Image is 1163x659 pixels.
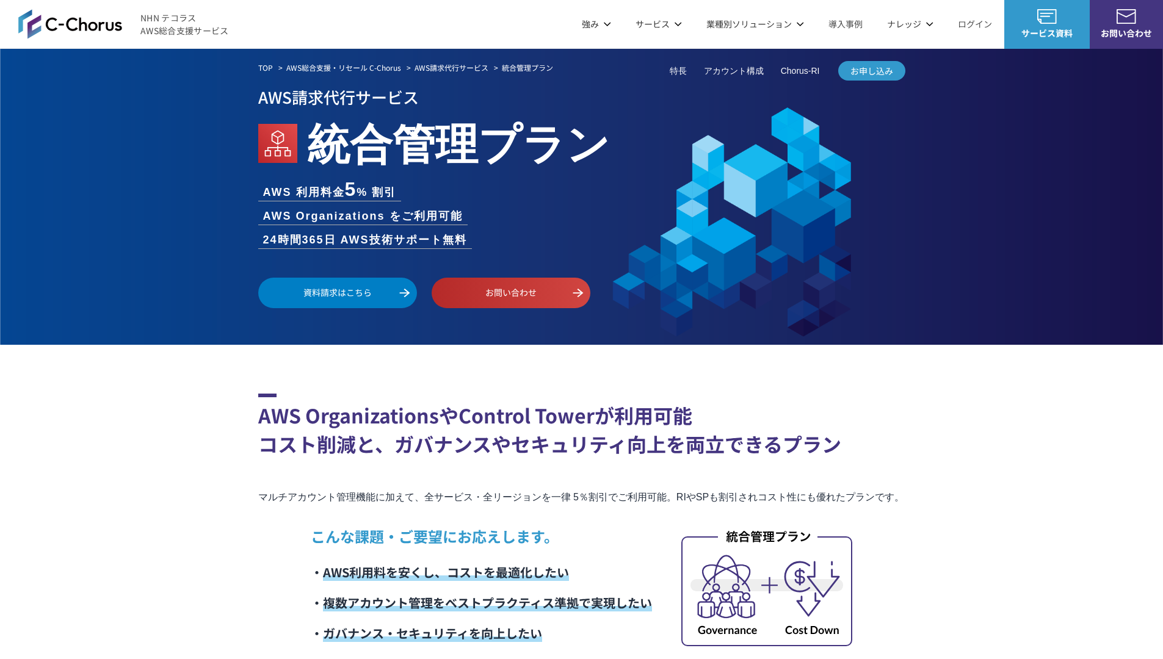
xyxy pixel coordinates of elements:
[258,489,905,506] p: マルチアカウント管理機能に加えて、全サービス・全リージョンを一律 5％割引でご利用可能。RIやSPも割引されコスト性にも優れたプランです。
[311,557,652,588] li: ・
[18,9,229,38] a: AWS総合支援サービス C-ChorusNHN テコラスAWS総合支援サービス
[704,65,764,77] a: アカウント構成
[18,9,122,38] img: AWS総合支援サービス C-Chorus
[258,84,905,110] p: AWS請求代行サービス
[828,18,863,31] a: 導入事例
[258,179,402,201] li: AWS 利用料金 % 割引
[1117,9,1136,24] img: お問い合わせ
[502,62,553,73] em: 統合管理プラン
[1090,27,1163,40] span: お問い合わせ
[670,65,687,77] a: 特長
[286,62,401,73] a: AWS総合支援・リセール C-Chorus
[307,110,610,172] em: 統合管理プラン
[311,588,652,618] li: ・
[887,18,933,31] p: ナレッジ
[258,394,905,458] h2: AWS OrganizationsやControl Towerが利用可能 コスト削減と、ガバナンスやセキュリティ向上を両立できるプラン
[323,594,652,611] span: 複数アカウント管理をベストプラクティス準拠で実現したい
[781,65,820,77] a: Chorus-RI
[838,65,905,77] span: お申し込み
[636,18,682,31] p: サービス
[582,18,611,31] p: 強み
[1004,27,1090,40] span: サービス資料
[838,61,905,81] a: お申し込み
[258,208,468,225] li: AWS Organizations をご利用可能
[681,528,852,646] img: 統合管理プラン_内容イメージ
[311,525,652,547] p: こんな課題・ご要望にお応えします。
[1037,9,1057,24] img: AWS総合支援サービス C-Chorus サービス資料
[323,563,569,581] span: AWS利用料を安くし、コストを最適化したい
[258,232,472,248] li: 24時間365日 AWS技術サポート無料
[140,12,229,37] span: NHN テコラス AWS総合支援サービス
[311,618,652,649] li: ・
[345,178,357,200] span: 5
[706,18,804,31] p: 業種別ソリューション
[415,62,488,73] a: AWS請求代行サービス
[258,278,417,308] a: 資料請求はこちら
[258,62,273,73] a: TOP
[958,18,992,31] a: ログイン
[323,624,542,642] span: ガバナンス・セキュリティを向上したい
[432,278,590,308] a: お問い合わせ
[258,124,297,163] img: AWS Organizations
